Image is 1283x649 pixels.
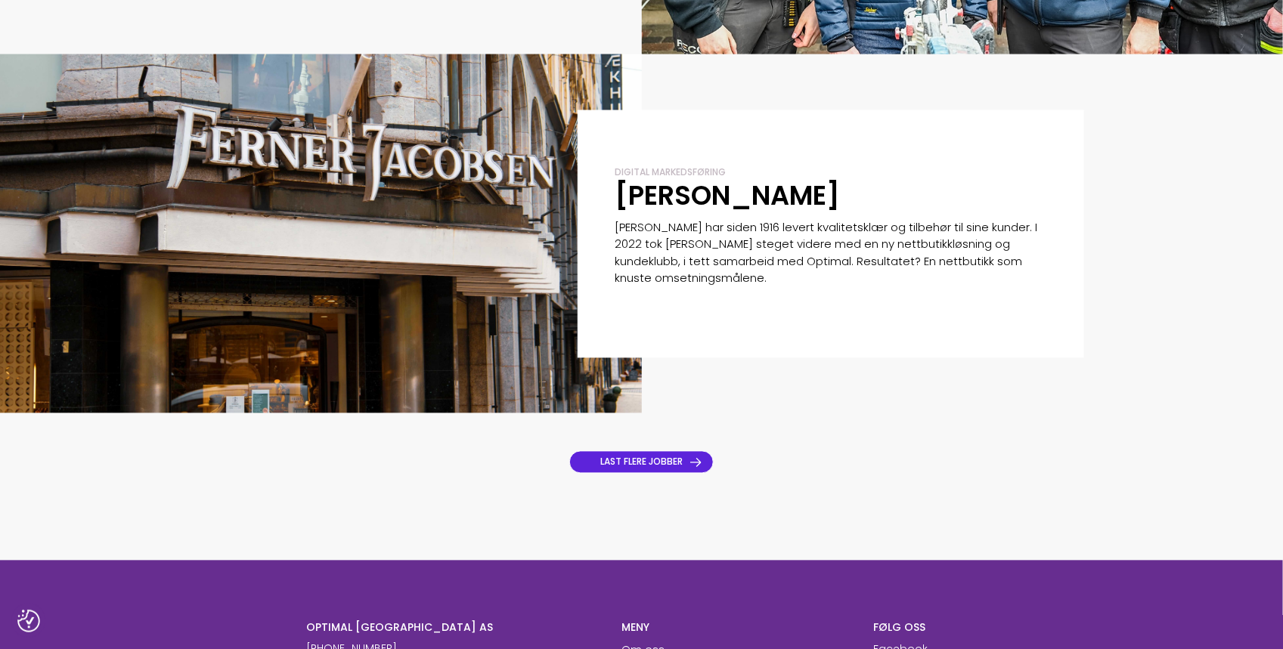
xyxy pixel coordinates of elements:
h6: OPTIMAL [GEOGRAPHIC_DATA] AS [306,621,599,635]
img: Revisit consent button [17,610,40,632]
h6: MENY [621,621,851,635]
button: Samtykkepreferanser [17,610,40,632]
div: Digital markedsføring [615,167,1046,180]
a: LAST FLERE JOBBER [569,451,714,474]
h2: [PERSON_NAME] [615,179,1046,214]
p: [PERSON_NAME] har siden 1916 levert kvalitetsklær og tilbehør til sine kunder. I 2022 tok [PERSON... [615,220,1046,288]
h6: FØLG OSS [873,621,977,635]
